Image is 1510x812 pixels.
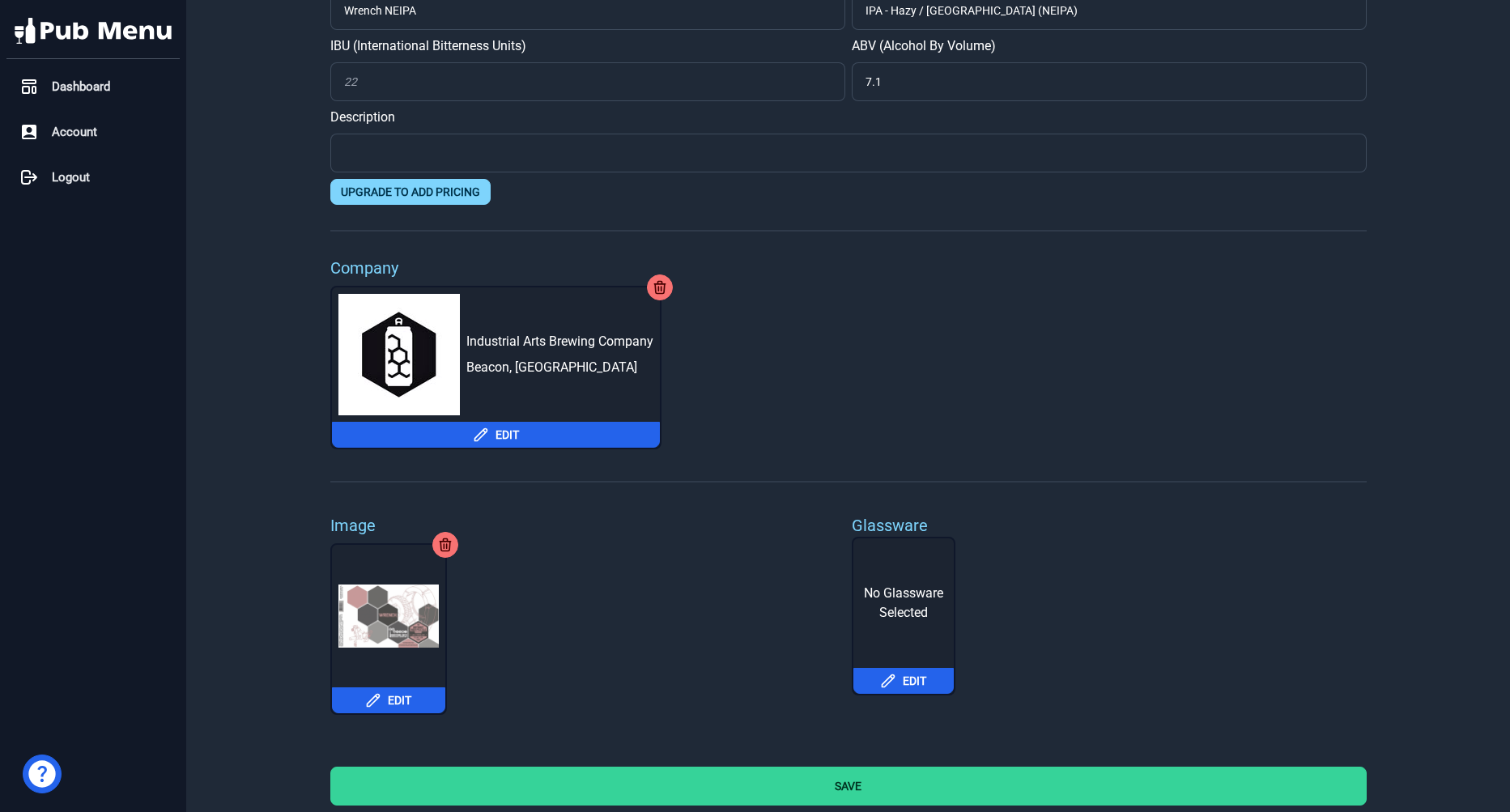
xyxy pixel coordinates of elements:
[852,36,1367,56] label: ABV (Alcohol By Volume)
[52,123,97,142] span: Account
[852,516,928,535] label: Glassware
[332,687,445,713] button: Edit
[330,108,1367,127] label: Description
[52,168,90,187] span: Logout
[330,767,1367,806] button: Save
[466,358,653,377] div: Beacon, [GEOGRAPHIC_DATA]
[466,332,653,351] div: Industrial Arts Brewing Company
[6,69,180,104] a: Dashboard
[853,538,954,668] div: No Glassware Selected
[330,62,845,101] input: 22
[330,36,845,56] label: IBU (International Bitterness Units)
[330,257,1367,279] label: Company
[330,514,693,537] label: Image
[15,18,172,44] img: Pub Menu
[852,62,1367,101] input: 6.8
[853,668,954,694] button: Edit
[332,422,660,448] button: Edit
[52,78,110,96] span: Dashboard
[330,179,491,205] a: Upgrade To Add Pricing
